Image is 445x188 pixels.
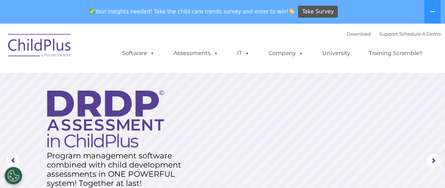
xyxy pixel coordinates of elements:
[5,29,75,64] img: ChildPlus by Procare Solutions
[98,75,128,81] span: Phone number
[89,8,95,14] img: ✅
[347,31,441,37] font: |
[87,5,297,18] span: Your insights needed! Take the child care trends survey and enter to win!
[289,8,294,14] img: 👏
[379,31,398,37] a: Support
[5,167,22,184] button: Cookies Settings
[261,46,311,60] a: Company
[399,31,441,37] a: Schedule A Demo
[166,46,225,60] a: Assessments
[47,90,164,147] img: DRDP Assessment in ChildPlus
[47,151,189,188] rs-layer: Program management software combined with child development assessments in ONE POWERFUL system! T...
[298,6,338,18] a: Take Survey
[115,46,162,60] a: Software
[302,6,334,18] span: Take Survey
[362,46,429,60] a: Training Scramble!!
[98,47,119,52] span: Last name
[347,31,371,37] a: Download
[315,46,357,60] a: University
[230,46,257,60] a: IT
